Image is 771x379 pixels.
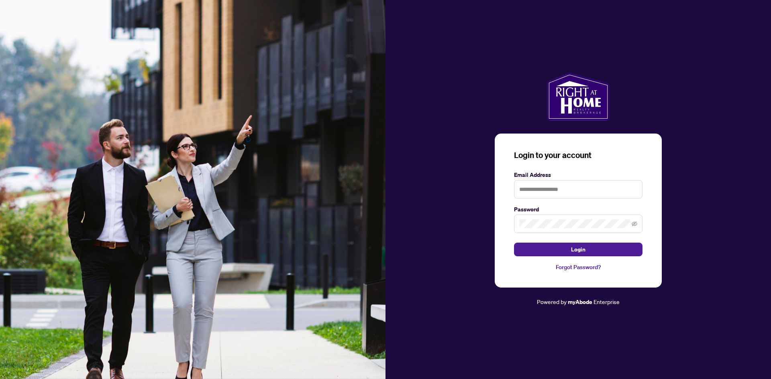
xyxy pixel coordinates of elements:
label: Password [514,205,642,214]
a: myAbode [568,298,592,306]
span: Enterprise [594,298,620,305]
span: eye-invisible [632,221,637,227]
a: Forgot Password? [514,263,642,272]
span: Login [571,243,585,256]
img: ma-logo [547,73,609,121]
h3: Login to your account [514,150,642,161]
button: Login [514,243,642,256]
span: Powered by [537,298,567,305]
label: Email Address [514,170,642,179]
